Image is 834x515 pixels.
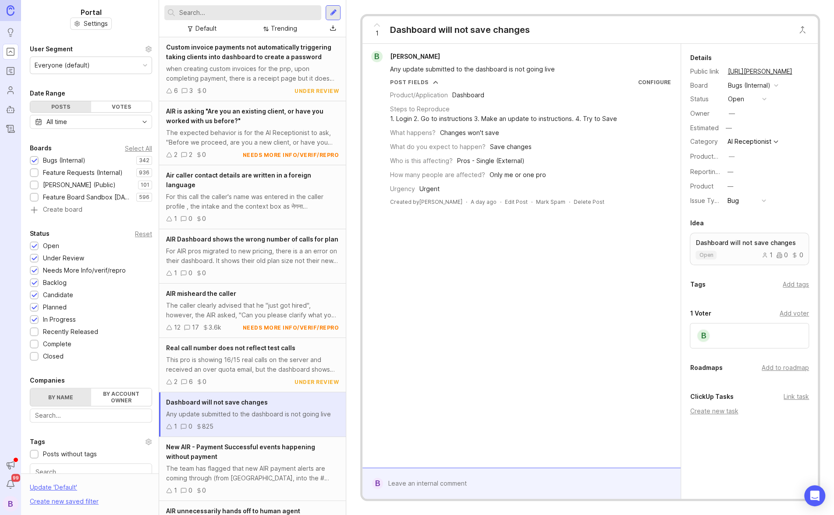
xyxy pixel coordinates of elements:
[466,198,467,206] div: ·
[35,60,90,70] div: Everyone (default)
[242,324,339,331] div: needs more info/verif/repro
[452,90,484,100] div: Dashboard
[166,507,300,515] span: AIR unnecessarily hands off to human agent
[726,151,737,162] button: ProductboardID
[35,467,146,477] input: Search...
[690,182,713,190] label: Product
[189,150,192,160] div: 2
[166,235,338,243] span: AIR Dashboard shows the wrong number of calls for plan
[30,375,65,386] div: Companies
[70,18,112,30] button: Settings
[390,114,617,124] div: 1. Login 2. Go to instructions 3. Make an update to instructions. 4. Try to Save
[471,198,497,206] a: A day ago
[159,101,346,165] a: AIR is asking "Are you an existing client, or have you worked with us before?"The expected behavi...
[725,66,795,77] a: [URL][PERSON_NAME]
[3,496,18,511] button: B
[690,362,722,373] div: Roadmaps
[690,81,720,90] div: Board
[723,122,734,134] div: —
[780,309,809,318] div: Add voter
[3,457,18,473] button: Announcements
[690,197,722,204] label: Issue Type
[728,81,770,90] div: Bugs (Internal)
[696,329,710,343] div: B
[30,143,52,153] div: Boards
[727,167,733,177] div: —
[189,377,193,387] div: 6
[390,184,415,194] div: Urgency
[166,301,339,320] div: The caller clearly advised that he "just got hired", however, the AIR asked, "Can you please clar...
[30,497,99,506] div: Create new saved filter
[390,53,440,60] span: [PERSON_NAME]
[500,198,501,206] div: ·
[390,90,448,100] div: Product/Application
[569,198,570,206] div: ·
[690,125,718,131] div: Estimated
[531,198,532,206] div: ·
[536,198,565,206] button: Mark Spam
[174,268,177,278] div: 1
[174,486,177,495] div: 1
[3,82,18,98] a: Users
[174,422,177,431] div: 1
[166,344,295,352] span: Real call number does not reflect test calls
[30,88,65,99] div: Date Range
[43,352,64,361] div: Closed
[166,192,339,211] div: For this call the caller's name was entered in the caller profile , the intake and the context bo...
[490,170,546,180] div: Only me or one pro
[179,8,318,18] input: Search...
[43,180,116,190] div: [PERSON_NAME] (Public)
[30,228,50,239] div: Status
[390,104,450,114] div: Steps to Reproduce
[166,43,331,60] span: Custom invoice payments not automatically triggering taking clients into dashboard to create a pa...
[35,411,147,420] input: Search...
[242,151,339,159] div: needs more info/verif/repro
[3,476,18,492] button: Notifications
[166,128,339,147] div: The expected behavior is for the AI Receptionist to ask, "Before we proceed, are you a new client...
[125,146,152,151] div: Select All
[159,437,346,501] a: New AIR - Payment Successful events happening without paymentThe team has flagged that new AIR pa...
[638,79,671,85] a: Configure
[138,118,152,125] svg: toggle icon
[3,44,18,60] a: Portal
[43,290,73,300] div: Candidate
[43,315,76,324] div: In Progress
[192,323,199,332] div: 17
[727,181,733,191] div: —
[3,25,18,40] a: Ideas
[188,422,192,431] div: 0
[690,109,720,118] div: Owner
[505,198,528,206] div: Edit Post
[457,156,525,166] div: Pros - Single (External)
[690,168,737,175] label: Reporting Team
[271,24,297,33] div: Trending
[174,86,178,96] div: 6
[804,485,825,506] div: Open Intercom Messenger
[690,391,733,402] div: ClickUp Tasks
[574,198,604,206] div: Delete Post
[30,388,91,406] label: By name
[390,142,486,152] div: What do you expect to happen?
[390,156,453,166] div: Who is this affecting?
[139,169,149,176] p: 936
[174,377,177,387] div: 2
[390,78,438,86] button: Post Fields
[166,246,339,266] div: For AIR pros migrated to new pricing, there is a an error on their dashboard. It shows their old ...
[159,37,346,101] a: Custom invoice payments not automatically triggering taking clients into dashboard to create a pa...
[43,253,84,263] div: Under Review
[390,128,436,138] div: What happens?
[189,86,193,96] div: 3
[43,339,71,349] div: Complete
[728,94,744,104] div: open
[159,338,346,392] a: Real call number does not reflect test callsThis pro is showing 16/15 real calls on the server an...
[202,486,206,495] div: 0
[784,392,809,401] div: Link task
[166,107,323,124] span: AIR is asking "Are you an existing client, or have you worked with us before?"
[139,194,149,201] p: 596
[159,392,346,437] a: Dashboard will not save changesAny update submitted to the dashboard is not going live10825
[91,101,152,112] div: Votes
[440,128,499,138] div: Changes won't save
